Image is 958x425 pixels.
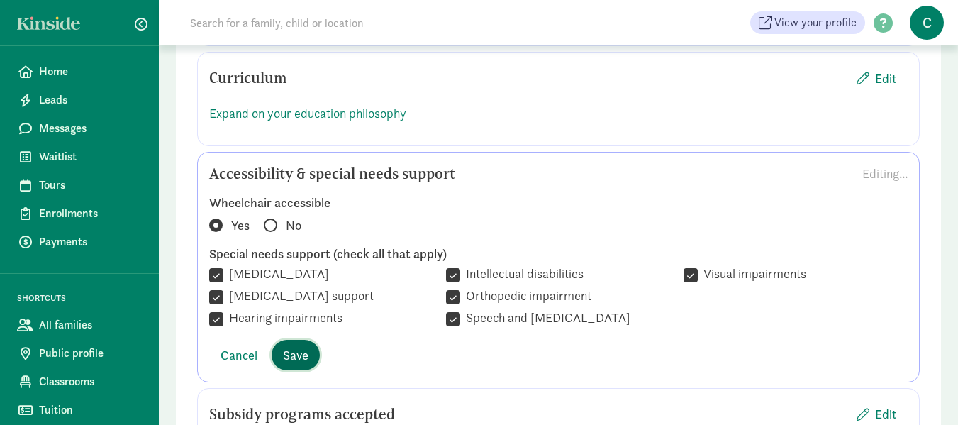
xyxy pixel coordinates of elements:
label: Special needs support (check all that apply) [209,245,908,263]
span: Leads [39,92,142,109]
span: Tuition [39,402,142,419]
span: Waitlist [39,148,142,165]
input: Search for a family, child or location [182,9,579,37]
span: Edit [875,69,896,88]
span: No [286,217,301,234]
span: Tours [39,177,142,194]
a: Expand on your education philosophy [209,105,406,121]
a: Waitlist [6,143,153,171]
iframe: Chat Widget [887,357,958,425]
span: Home [39,63,142,80]
span: Payments [39,233,142,250]
h5: Accessibility & special needs support [209,165,455,182]
h5: Curriculum [209,70,287,87]
label: [MEDICAL_DATA] support [223,287,374,304]
span: All families [39,316,142,333]
div: Editing... [862,164,908,183]
a: Leads [6,86,153,114]
a: Payments [6,228,153,256]
a: Public profile [6,339,153,368]
span: View your profile [774,14,857,31]
a: Tuition [6,396,153,424]
label: Wheelchair accessible [209,194,908,211]
button: Edit [845,63,908,94]
a: Classrooms [6,368,153,396]
span: Messages [39,120,142,137]
span: Enrollments [39,205,142,222]
a: Home [6,57,153,86]
button: Cancel [209,340,269,370]
span: Cancel [221,346,257,365]
label: Speech and [MEDICAL_DATA] [460,309,630,326]
span: C [910,6,944,40]
label: Visual impairments [698,265,806,282]
span: Edit [875,404,896,424]
span: Classrooms [39,373,142,390]
label: Intellectual disabilities [460,265,584,282]
a: View your profile [750,11,865,34]
label: Hearing impairments [223,309,342,326]
span: Save [283,346,308,365]
a: Enrollments [6,199,153,228]
a: Messages [6,114,153,143]
a: Tours [6,171,153,199]
h5: Subsidy programs accepted [209,406,395,423]
label: Orthopedic impairment [460,287,591,304]
label: [MEDICAL_DATA] [223,265,329,282]
span: Public profile [39,345,142,362]
a: All families [6,311,153,339]
span: Yes [231,217,250,234]
button: Save [272,340,320,370]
